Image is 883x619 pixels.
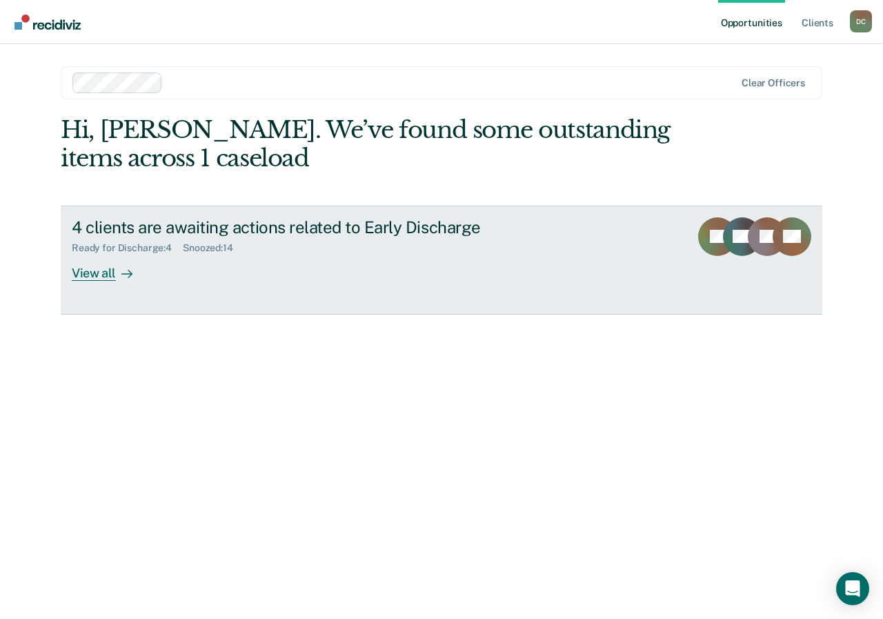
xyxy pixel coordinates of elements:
div: Snoozed : 14 [183,242,244,254]
a: 4 clients are awaiting actions related to Early DischargeReady for Discharge:4Snoozed:14View all [61,206,822,315]
div: Ready for Discharge : 4 [72,242,183,254]
div: Clear officers [742,77,805,89]
div: 4 clients are awaiting actions related to Early Discharge [72,217,556,237]
button: Profile dropdown button [850,10,872,32]
div: Hi, [PERSON_NAME]. We’ve found some outstanding items across 1 caseload [61,116,670,173]
img: Recidiviz [14,14,81,30]
div: D C [850,10,872,32]
div: Open Intercom Messenger [836,572,869,605]
div: View all [72,254,149,281]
